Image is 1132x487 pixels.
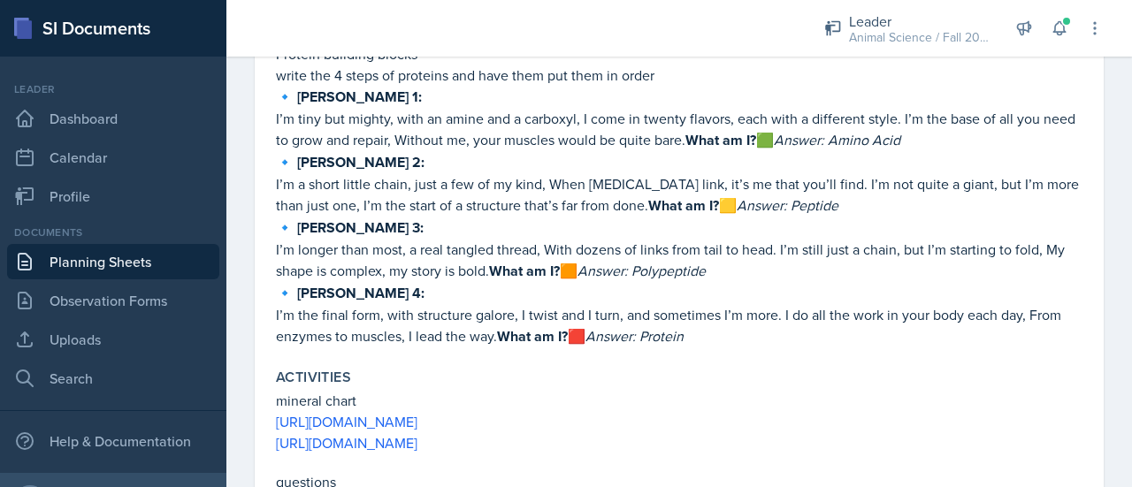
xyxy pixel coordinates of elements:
div: Documents [7,224,219,240]
em: Answer: Amino Acid [774,130,900,149]
em: Answer: Protein [585,326,684,346]
div: Leader [849,11,990,32]
a: [URL][DOMAIN_NAME] [276,433,417,453]
div: Help & Documentation [7,423,219,459]
a: [URL][DOMAIN_NAME] [276,412,417,431]
p: write the 4 steps of proteins and have them put them in order [276,65,1082,86]
strong: What am I? [497,326,568,346]
a: Profile [7,179,219,214]
a: Uploads [7,322,219,357]
strong: 🔹 [PERSON_NAME] 2: [276,152,424,172]
strong: 🔹 [PERSON_NAME] 1: [276,87,422,107]
strong: What am I? [648,195,719,216]
strong: What am I? [685,130,756,150]
p: mineral chart [276,390,1082,411]
a: Observation Forms [7,283,219,318]
a: Search [7,361,219,396]
strong: 🔹 [PERSON_NAME] 4: [276,283,424,303]
strong: 🔹 [PERSON_NAME] 3: [276,217,424,238]
a: Calendar [7,140,219,175]
p: I’m the final form, with structure galore, I twist and I turn, and sometimes I’m more. I do all t... [276,304,1082,347]
a: Dashboard [7,101,219,136]
em: Answer: Polypeptide [577,261,706,280]
p: I’m a short little chain, just a few of my kind, When [MEDICAL_DATA] link, it’s me that you’ll fi... [276,173,1082,217]
label: Activities [276,369,351,386]
div: Animal Science / Fall 2024 [849,28,990,47]
div: Leader [7,81,219,97]
p: I’m tiny but mighty, with an amine and a carboxyl, I come in twenty flavors, each with a differen... [276,108,1082,151]
strong: What am I? [489,261,560,281]
em: Answer: Peptide [737,195,838,215]
p: I’m longer than most, a real tangled thread, With dozens of links from tail to head. I’m still ju... [276,239,1082,282]
a: Planning Sheets [7,244,219,279]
